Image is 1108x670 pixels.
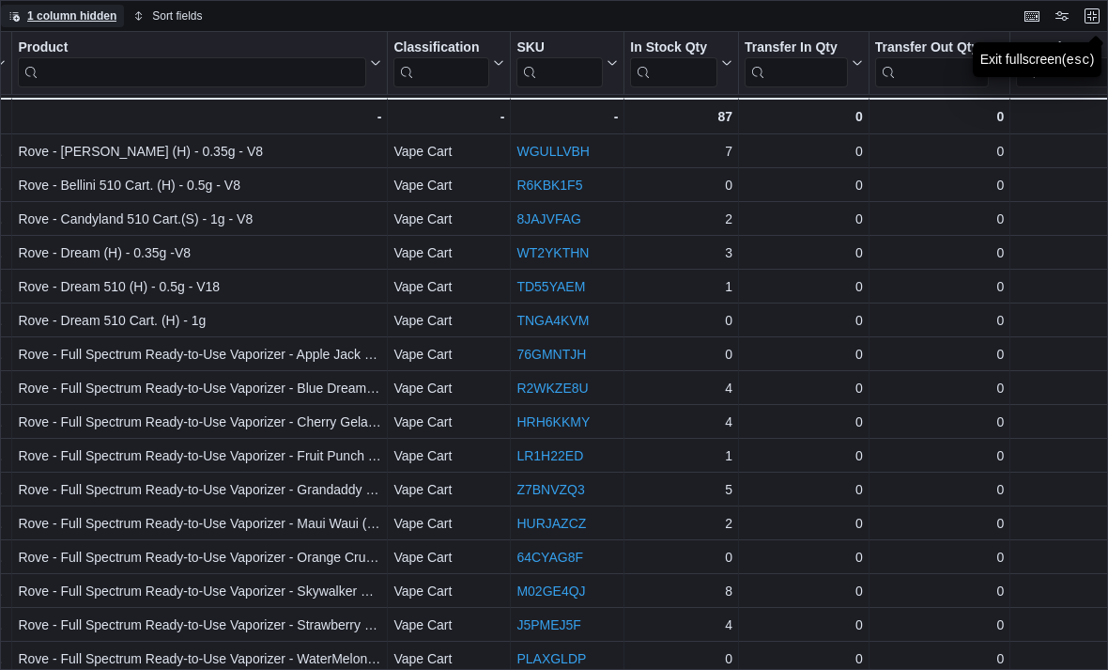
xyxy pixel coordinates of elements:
button: Keyboard shortcuts [1021,5,1043,27]
kbd: esc [1066,53,1089,68]
div: 0 [745,105,863,128]
div: - [393,105,504,128]
div: Exit fullscreen ( ) [980,50,1095,70]
div: 87 [630,105,732,128]
button: 1 column hidden [1,5,124,27]
div: 0 [875,105,1004,128]
span: 1 column hidden [27,8,116,23]
button: Display options [1051,5,1073,27]
div: - [18,105,381,128]
span: Sort fields [152,8,202,23]
button: Exit fullscreen [1081,5,1103,27]
div: - [516,105,618,128]
button: Sort fields [126,5,209,27]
